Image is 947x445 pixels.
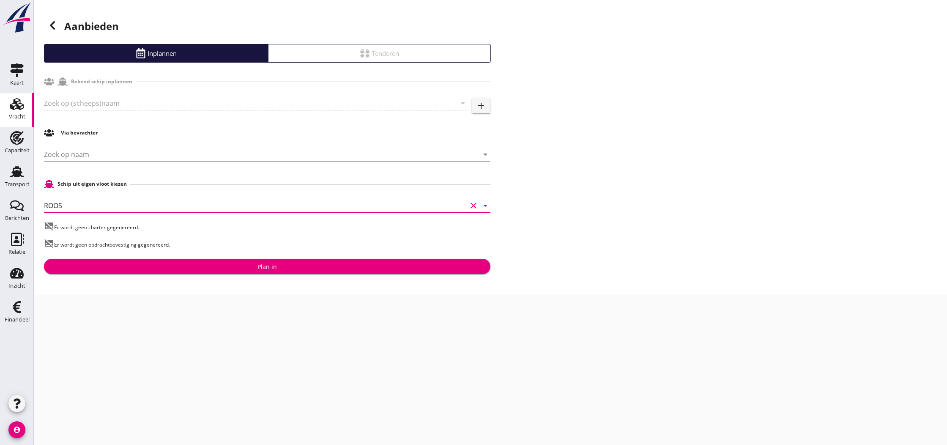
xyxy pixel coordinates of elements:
i: subtitles_off [44,221,54,231]
button: Plan in [44,259,490,274]
div: Plan in [257,262,277,271]
div: ROOS [44,202,62,209]
div: Relatie [8,249,25,255]
i: clear [468,201,479,211]
h2: Via bevrachter [61,129,98,137]
h2: Schip uit eigen vloot kiezen [57,180,127,188]
div: Berichten [5,215,29,221]
img: logo-small.a267ee39.svg [2,2,32,33]
i: arrow_drop_down [480,201,490,211]
div: Kaart [10,80,24,85]
div: Inplannen [48,48,265,58]
i: subtitles_off [44,238,54,248]
div: Capaciteit [5,148,30,153]
p: Er wordt geen charter gegenereerd. [44,221,490,231]
div: Financieel [5,317,30,322]
div: Transport [5,181,30,187]
p: Er wordt geen opdrachtbevestiging gegenereerd. [44,238,490,249]
i: arrow_drop_down [480,149,490,159]
h1: Aanbieden [44,17,490,37]
input: Zoek op naam [44,148,467,161]
a: Inplannen [44,44,268,63]
div: Vracht [9,114,25,119]
h2: Bekend schip inplannen [71,78,132,85]
i: account_circle [8,421,25,438]
div: Inzicht [8,283,25,288]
